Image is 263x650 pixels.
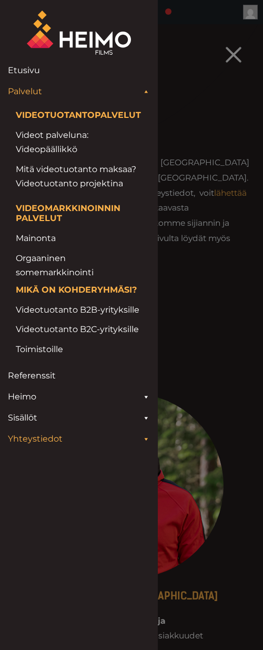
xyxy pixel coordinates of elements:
[16,303,142,317] a: Videotuotanto B2B-yrityksille
[27,11,131,55] img: Heimo Filmsin logo
[3,386,155,407] a: Heimo
[16,128,142,156] a: Videot palveluna: Videopäällikkö
[16,342,142,356] a: Toimistoille
[3,365,155,386] a: Referenssit
[16,251,142,279] a: Orgaaninen somemarkkinointi
[3,428,155,449] a: Yhteystiedot
[16,285,142,297] h4: MIKÄ ON KOHDERYHMÄSI?
[3,81,155,102] a: Palvelut
[16,231,142,245] a: Mainonta
[16,110,142,123] h4: VIDEOTUOTANTOPALVELUT
[16,162,142,191] a: Mitä videotuotanto maksaa?Videotuotanto projektina
[16,322,142,336] a: Videotuotanto B2C-yrityksille
[3,60,155,81] a: Etusivu
[16,203,142,226] h4: VIDEOMARKKINOINNIN PALVELUT
[215,44,252,65] aside: Header Widget 1
[3,407,155,428] a: Sisällöt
